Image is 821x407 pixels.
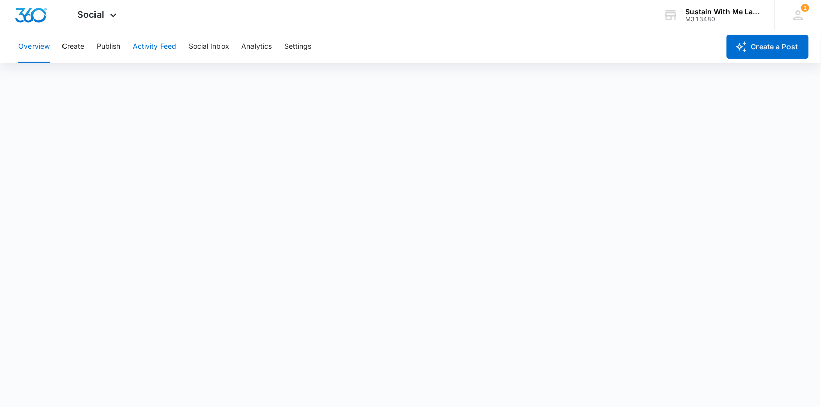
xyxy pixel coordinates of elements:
div: account id [686,16,760,23]
button: Create a Post [727,35,809,59]
button: Analytics [241,30,272,63]
span: 1 [801,4,809,12]
button: Social Inbox [188,30,229,63]
button: Settings [284,30,311,63]
span: Social [78,9,105,20]
div: account name [686,8,760,16]
button: Publish [97,30,120,63]
button: Activity Feed [133,30,176,63]
div: notifications count [801,4,809,12]
button: Create [62,30,84,63]
button: Overview [18,30,50,63]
